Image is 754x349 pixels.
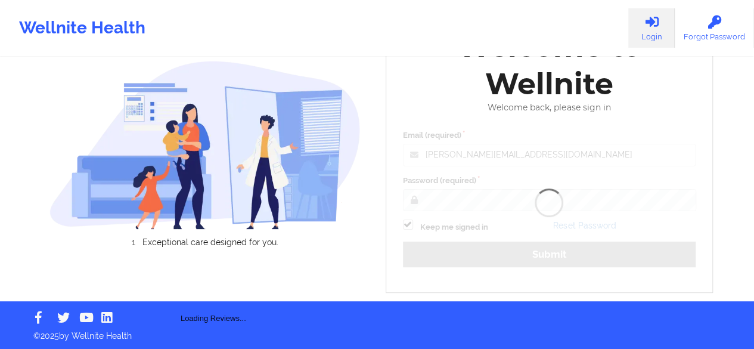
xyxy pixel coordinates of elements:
div: Welcome to Wellnite [395,27,705,103]
div: Welcome back, please sign in [395,103,705,113]
a: Login [628,8,675,48]
p: © 2025 by Wellnite Health [25,322,729,342]
a: Forgot Password [675,8,754,48]
div: Loading Reviews... [49,267,377,325]
li: Exceptional care designed for you. [60,237,361,247]
img: wellnite-auth-hero_200.c722682e.png [49,60,361,230]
